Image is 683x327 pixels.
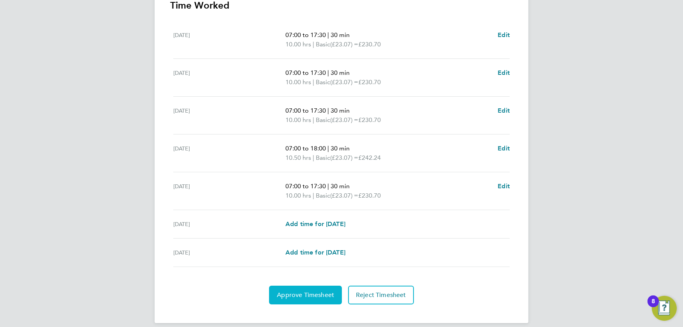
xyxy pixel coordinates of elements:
span: Edit [498,182,510,190]
button: Open Resource Center, 8 new notifications [652,296,677,321]
a: Edit [498,182,510,191]
div: [DATE] [173,30,285,49]
a: Add time for [DATE] [285,219,345,229]
span: | [327,69,329,76]
span: | [313,78,314,86]
div: 8 [651,301,655,311]
span: | [327,145,329,152]
div: [DATE] [173,68,285,87]
span: 07:00 to 17:30 [285,182,326,190]
span: 10.00 hrs [285,192,311,199]
span: Add time for [DATE] [285,220,345,228]
div: [DATE] [173,248,285,257]
span: (£23.07) = [330,154,358,161]
span: Basic [316,153,330,163]
span: 30 min [331,107,350,114]
span: Basic [316,78,330,87]
button: Approve Timesheet [269,286,342,304]
span: £230.70 [358,192,381,199]
span: 30 min [331,69,350,76]
span: | [313,192,314,199]
div: [DATE] [173,182,285,200]
span: (£23.07) = [330,78,358,86]
span: £230.70 [358,116,381,124]
span: (£23.07) = [330,41,358,48]
span: Edit [498,145,510,152]
a: Edit [498,144,510,153]
span: 10.00 hrs [285,116,311,124]
a: Edit [498,30,510,40]
a: Edit [498,106,510,115]
span: £242.24 [358,154,381,161]
span: Approve Timesheet [277,291,334,299]
div: [DATE] [173,219,285,229]
div: [DATE] [173,106,285,125]
span: | [313,116,314,124]
span: (£23.07) = [330,116,358,124]
a: Add time for [DATE] [285,248,345,257]
span: (£23.07) = [330,192,358,199]
span: Basic [316,191,330,200]
span: | [313,41,314,48]
span: 30 min [331,182,350,190]
span: Edit [498,31,510,39]
span: £230.70 [358,78,381,86]
span: 07:00 to 18:00 [285,145,326,152]
span: | [327,182,329,190]
span: Edit [498,69,510,76]
span: Basic [316,115,330,125]
span: £230.70 [358,41,381,48]
span: Reject Timesheet [356,291,406,299]
span: 07:00 to 17:30 [285,107,326,114]
span: 10.00 hrs [285,78,311,86]
span: 07:00 to 17:30 [285,69,326,76]
span: 10.50 hrs [285,154,311,161]
span: 30 min [331,145,350,152]
span: Basic [316,40,330,49]
span: Edit [498,107,510,114]
div: [DATE] [173,144,285,163]
a: Edit [498,68,510,78]
span: 07:00 to 17:30 [285,31,326,39]
span: | [327,107,329,114]
span: Add time for [DATE] [285,249,345,256]
button: Reject Timesheet [348,286,414,304]
span: | [313,154,314,161]
span: 10.00 hrs [285,41,311,48]
span: | [327,31,329,39]
span: 30 min [331,31,350,39]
